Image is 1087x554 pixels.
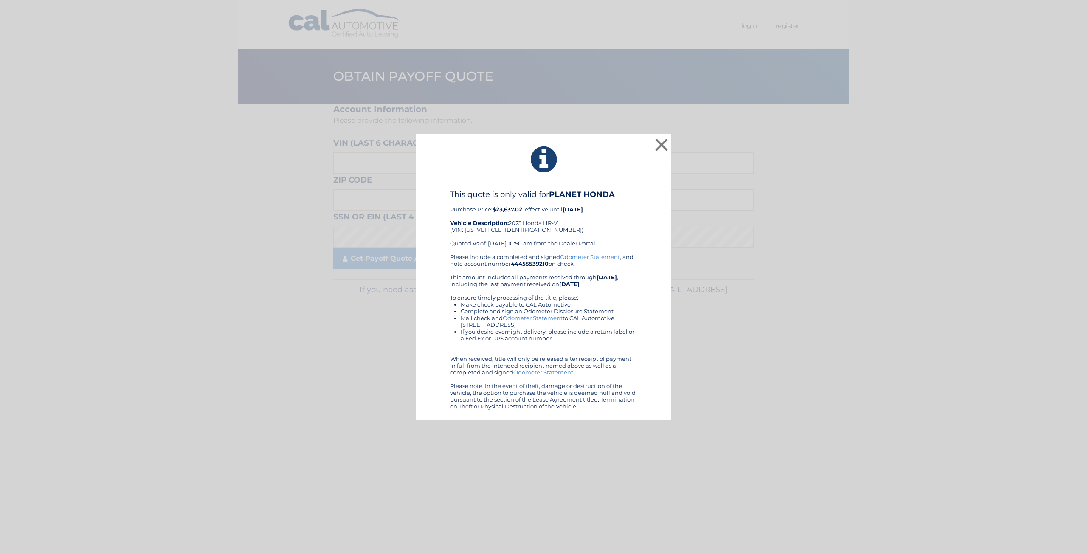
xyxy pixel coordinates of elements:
b: [DATE] [597,274,617,281]
div: Purchase Price: , effective until 2023 Honda HR-V (VIN: [US_VEHICLE_IDENTIFICATION_NUMBER]) Quote... [450,190,637,253]
b: [DATE] [563,206,583,213]
b: PLANET HONDA [549,190,615,199]
b: [DATE] [559,281,580,287]
li: Mail check and to CAL Automotive, [STREET_ADDRESS] [461,315,637,328]
a: Odometer Statement [560,253,620,260]
a: Odometer Statement [503,315,563,321]
h4: This quote is only valid for [450,190,637,199]
li: Complete and sign an Odometer Disclosure Statement [461,308,637,315]
a: Odometer Statement [513,369,573,376]
b: 44455539210 [511,260,549,267]
button: × [653,136,670,153]
li: Make check payable to CAL Automotive [461,301,637,308]
b: $23,637.02 [493,206,522,213]
strong: Vehicle Description: [450,219,509,226]
li: If you desire overnight delivery, please include a return label or a Fed Ex or UPS account number. [461,328,637,342]
div: Please include a completed and signed , and note account number on check. This amount includes al... [450,253,637,410]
